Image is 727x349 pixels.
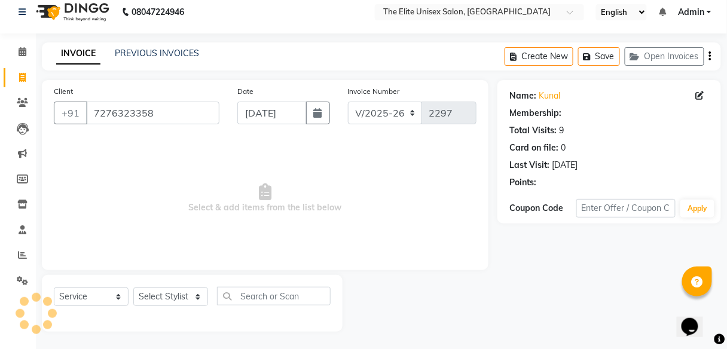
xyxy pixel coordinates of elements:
[86,102,219,124] input: Search by Name/Mobile/Email/Code
[680,200,714,218] button: Apply
[237,86,253,97] label: Date
[509,124,557,137] div: Total Visits:
[115,48,199,59] a: PREVIOUS INVOICES
[625,47,704,66] button: Open Invoices
[561,142,566,154] div: 0
[509,202,576,215] div: Coupon Code
[509,142,558,154] div: Card on file:
[54,86,73,97] label: Client
[539,90,560,102] a: Kunal
[677,301,715,337] iframe: chat widget
[552,159,578,172] div: [DATE]
[54,139,476,258] span: Select & add items from the list below
[559,124,564,137] div: 9
[576,199,676,218] input: Enter Offer / Coupon Code
[509,176,536,189] div: Points:
[505,47,573,66] button: Create New
[56,43,100,65] a: INVOICE
[678,6,704,19] span: Admin
[578,47,620,66] button: Save
[509,159,549,172] div: Last Visit:
[509,90,536,102] div: Name:
[509,107,561,120] div: Membership:
[348,86,400,97] label: Invoice Number
[54,102,87,124] button: +91
[217,287,331,305] input: Search or Scan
